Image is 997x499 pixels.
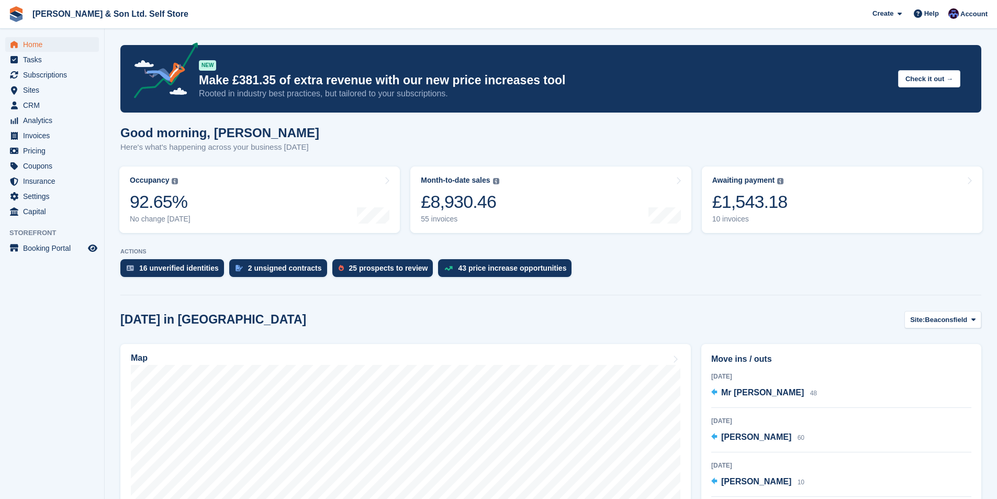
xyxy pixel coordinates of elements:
[410,167,691,233] a: Month-to-date sales £8,930.46 55 invoices
[5,98,99,113] a: menu
[421,191,499,213] div: £8,930.46
[5,128,99,143] a: menu
[711,353,971,365] h2: Move ins / outs
[349,264,428,272] div: 25 prospects to review
[798,479,804,486] span: 10
[130,191,191,213] div: 92.65%
[86,242,99,254] a: Preview store
[172,178,178,184] img: icon-info-grey-7440780725fd019a000dd9b08b2336e03edf1995a4989e88bcd33f0948082b44.svg
[120,248,981,255] p: ACTIONS
[120,141,319,153] p: Here's what's happening across your business [DATE]
[5,241,99,256] a: menu
[120,259,229,282] a: 16 unverified identities
[23,174,86,188] span: Insurance
[28,5,193,23] a: [PERSON_NAME] & Son Ltd. Self Store
[925,315,967,325] span: Beaconsfield
[5,204,99,219] a: menu
[332,259,439,282] a: 25 prospects to review
[798,434,804,441] span: 60
[9,228,104,238] span: Storefront
[438,259,577,282] a: 43 price increase opportunities
[712,176,775,185] div: Awaiting payment
[23,52,86,67] span: Tasks
[130,215,191,224] div: No change [DATE]
[711,416,971,426] div: [DATE]
[421,176,490,185] div: Month-to-date sales
[23,159,86,173] span: Coupons
[5,37,99,52] a: menu
[777,178,783,184] img: icon-info-grey-7440780725fd019a000dd9b08b2336e03edf1995a4989e88bcd33f0948082b44.svg
[5,159,99,173] a: menu
[711,386,817,400] a: Mr [PERSON_NAME] 48
[130,176,169,185] div: Occupancy
[23,128,86,143] span: Invoices
[8,6,24,22] img: stora-icon-8386f47178a22dfd0bd8f6a31ec36ba5ce8667c1dd55bd0f319d3a0aa187defe.svg
[5,174,99,188] a: menu
[119,167,400,233] a: Occupancy 92.65% No change [DATE]
[23,204,86,219] span: Capital
[23,113,86,128] span: Analytics
[898,70,960,87] button: Check it out →
[5,189,99,204] a: menu
[125,42,198,102] img: price-adjustments-announcement-icon-8257ccfd72463d97f412b2fc003d46551f7dbcb40ab6d574587a9cd5c0d94...
[711,461,971,470] div: [DATE]
[248,264,322,272] div: 2 unsigned contracts
[924,8,939,19] span: Help
[5,143,99,158] a: menu
[23,143,86,158] span: Pricing
[23,241,86,256] span: Booking Portal
[199,60,216,71] div: NEW
[960,9,988,19] span: Account
[199,88,890,99] p: Rooted in industry best practices, but tailored to your subscriptions.
[493,178,499,184] img: icon-info-grey-7440780725fd019a000dd9b08b2336e03edf1995a4989e88bcd33f0948082b44.svg
[711,372,971,381] div: [DATE]
[712,191,788,213] div: £1,543.18
[5,52,99,67] a: menu
[702,167,982,233] a: Awaiting payment £1,543.18 10 invoices
[120,313,306,327] h2: [DATE] in [GEOGRAPHIC_DATA]
[711,431,804,445] a: [PERSON_NAME] 60
[712,215,788,224] div: 10 invoices
[339,265,344,271] img: prospect-51fa495bee0391a8d652442698ab0144808aea92771e9ea1ae160a38d050c398.svg
[721,477,791,486] span: [PERSON_NAME]
[711,475,804,489] a: [PERSON_NAME] 10
[5,113,99,128] a: menu
[721,433,791,441] span: [PERSON_NAME]
[127,265,134,271] img: verify_identity-adf6edd0f0f0b5bbfe63781bf79b02c33cf7c696d77639b501bdc392416b5a36.svg
[139,264,219,272] div: 16 unverified identities
[5,68,99,82] a: menu
[810,390,817,397] span: 48
[948,8,959,19] img: Josey Kitching
[23,83,86,97] span: Sites
[23,68,86,82] span: Subscriptions
[120,126,319,140] h1: Good morning, [PERSON_NAME]
[199,73,890,88] p: Make £381.35 of extra revenue with our new price increases tool
[23,37,86,52] span: Home
[131,353,148,363] h2: Map
[236,265,243,271] img: contract_signature_icon-13c848040528278c33f63329250d36e43548de30e8caae1d1a13099fd9432cc5.svg
[23,189,86,204] span: Settings
[5,83,99,97] a: menu
[421,215,499,224] div: 55 invoices
[444,266,453,271] img: price_increase_opportunities-93ffe204e8149a01c8c9dc8f82e8f89637d9d84a8eef4429ea346261dce0b2c0.svg
[458,264,566,272] div: 43 price increase opportunities
[721,388,804,397] span: Mr [PERSON_NAME]
[910,315,925,325] span: Site:
[904,311,981,328] button: Site: Beaconsfield
[229,259,332,282] a: 2 unsigned contracts
[872,8,893,19] span: Create
[23,98,86,113] span: CRM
